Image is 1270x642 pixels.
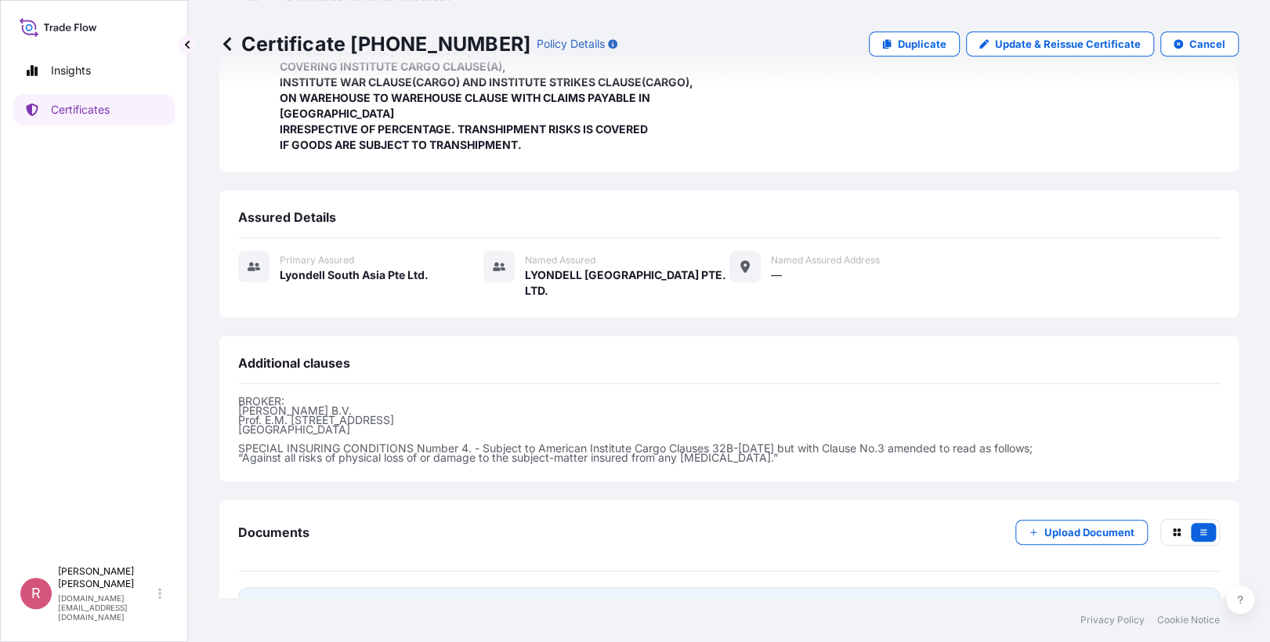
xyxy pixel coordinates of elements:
button: Cancel [1160,31,1239,56]
a: Insights [13,55,175,86]
span: Lyondell South Asia Pte Ltd. [280,267,429,283]
span: R [31,586,41,601]
span: Documents [238,524,309,540]
p: Policy Details [537,36,605,52]
span: Primary assured [280,254,354,267]
p: Insights [51,63,91,78]
a: Cookie Notice [1157,614,1220,626]
a: Certificates [13,94,175,125]
p: Certificate [PHONE_NUMBER] [219,31,530,56]
p: BROKER: [PERSON_NAME] B.V. Prof. E.M. [STREET_ADDRESS] [GEOGRAPHIC_DATA] SPECIAL INSURING CONDITI... [238,397,1220,462]
a: PDFCertificate[DATE]T07:27:37.329630 [238,587,1220,628]
p: Update & Reissue Certificate [995,36,1141,52]
a: Update & Reissue Certificate [966,31,1154,56]
p: Duplicate [898,36,946,52]
span: LYONDELL [GEOGRAPHIC_DATA] PTE. LTD. [525,267,729,299]
a: Privacy Policy [1080,614,1145,626]
p: [DOMAIN_NAME][EMAIL_ADDRESS][DOMAIN_NAME] [58,593,155,622]
p: Upload Document [1044,524,1134,540]
p: [PERSON_NAME] [PERSON_NAME] [58,565,155,590]
span: Named Assured Address [771,254,880,267]
span: — [771,267,782,283]
button: Upload Document [1015,520,1148,545]
span: Assured Details [238,209,336,225]
a: Duplicate [869,31,960,56]
p: Cancel [1189,36,1225,52]
span: Additional clauses [238,355,350,371]
p: Certificates [51,102,110,118]
span: Named Assured [525,254,595,267]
